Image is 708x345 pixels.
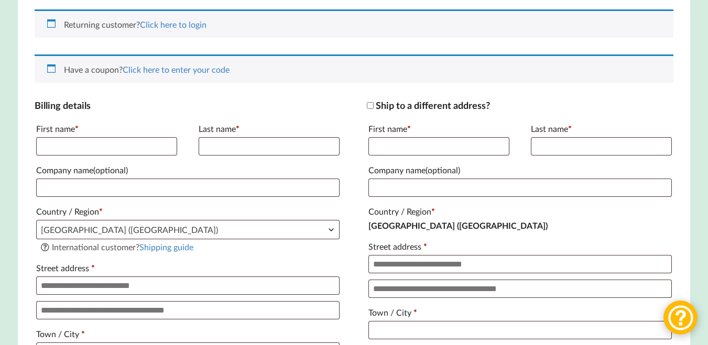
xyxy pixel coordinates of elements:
[36,162,340,179] label: Company name
[368,304,672,321] label: Town / City
[35,54,673,83] div: Have a coupon?
[376,99,490,111] span: Ship to a different address?
[36,260,340,276] label: Street address
[139,242,193,252] a: Shipping guide
[368,203,672,220] label: Country / Region
[123,64,230,74] a: Click here to enter your code
[36,326,340,342] label: Town / City
[368,120,509,137] label: First name
[35,99,341,112] h3: Billing details
[140,19,206,29] a: Click here to login
[368,220,548,230] strong: [GEOGRAPHIC_DATA] ([GEOGRAPHIC_DATA])
[36,120,177,137] label: First name
[199,120,340,137] label: Last name
[531,120,672,137] label: Last name
[426,165,460,175] span: (optional)
[40,241,335,253] div: International customer?
[36,203,340,220] label: Country / Region
[368,238,672,255] label: Street address
[35,9,673,38] div: Returning customer?
[93,165,128,175] span: (optional)
[37,220,339,239] span: United Kingdom (UK)
[368,162,672,179] label: Company name
[367,102,374,109] input: Ship to a different address?
[36,220,340,239] span: Country / Region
